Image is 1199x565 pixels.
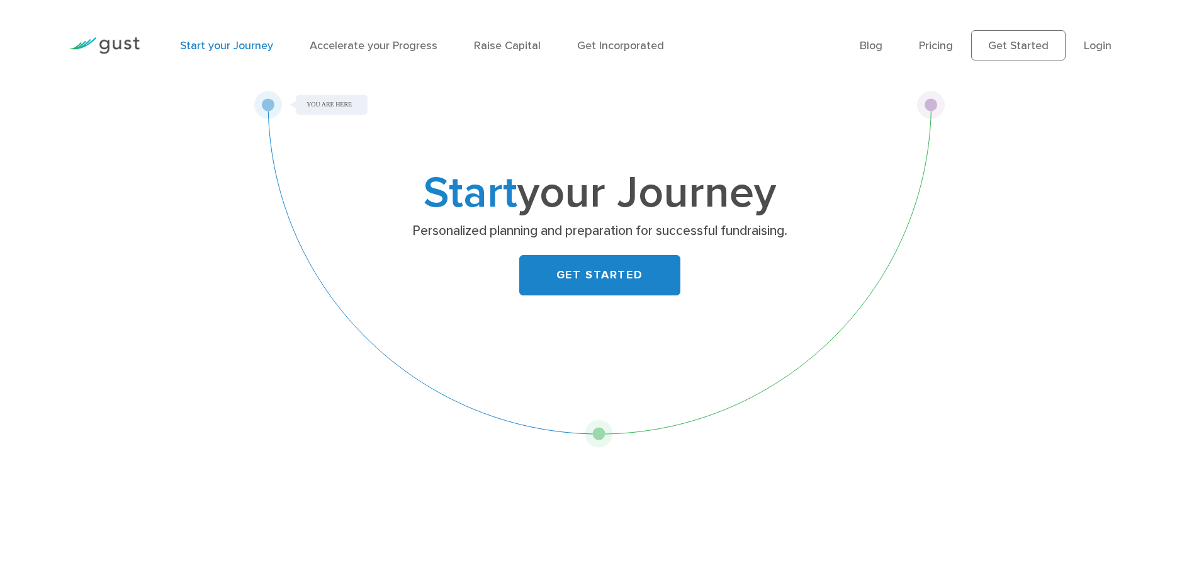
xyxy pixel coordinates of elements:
a: Get Started [971,30,1066,60]
a: Raise Capital [474,39,541,52]
img: Gust Logo [69,37,140,54]
a: Pricing [919,39,953,52]
a: Start your Journey [180,39,273,52]
a: Accelerate your Progress [310,39,437,52]
p: Personalized planning and preparation for successful fundraising. [356,222,843,240]
span: Start [424,166,517,219]
h1: your Journey [351,173,848,214]
a: Login [1084,39,1112,52]
a: Blog [860,39,882,52]
a: GET STARTED [519,255,680,295]
a: Get Incorporated [577,39,664,52]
